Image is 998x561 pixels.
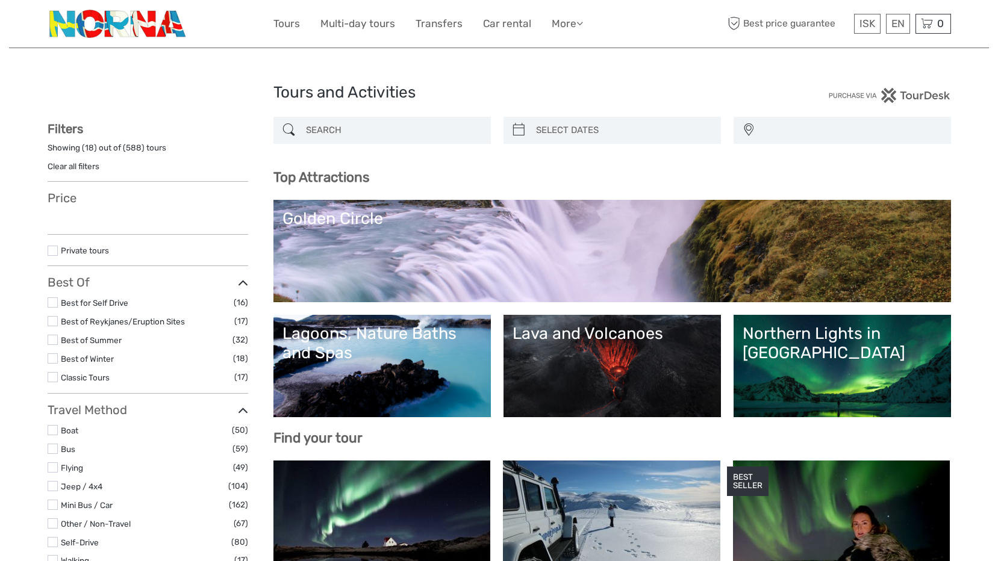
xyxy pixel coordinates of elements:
span: (67) [234,516,248,530]
div: Showing ( ) out of ( ) tours [48,142,248,161]
b: Top Attractions [273,169,369,185]
a: Boat [61,426,78,435]
span: Best price guarantee [725,14,851,34]
a: Golden Circle [282,209,942,293]
a: Best of Reykjanes/Eruption Sites [61,317,185,326]
a: More [552,15,583,33]
div: Lagoons, Nature Baths and Spas [282,324,482,363]
a: Other / Non-Travel [61,519,131,528]
a: Mini Bus / Car [61,500,113,510]
div: BEST SELLER [727,466,769,497]
span: (104) [228,479,248,493]
span: (17) [234,370,248,384]
span: (162) [229,498,248,512]
span: (18) [233,352,248,365]
a: Lagoons, Nature Baths and Spas [282,324,482,408]
h3: Best Of [48,275,248,290]
span: (59) [232,442,248,456]
a: Classic Tours [61,373,110,382]
a: Bus [61,444,75,454]
img: 3202-b9b3bc54-fa5a-4c2d-a914-9444aec66679_logo_small.png [48,9,189,39]
span: (16) [234,296,248,309]
input: SEARCH [301,120,485,141]
span: (80) [231,535,248,549]
div: EN [886,14,910,34]
a: Lava and Volcanoes [513,324,712,408]
a: Jeep / 4x4 [61,482,102,491]
h3: Travel Method [48,403,248,417]
a: Private tours [61,246,109,255]
div: Golden Circle [282,209,942,228]
label: 588 [126,142,142,153]
a: Self-Drive [61,538,99,547]
a: Flying [61,463,83,473]
div: Lava and Volcanoes [513,324,712,343]
label: 18 [85,142,94,153]
a: Car rental [483,15,531,33]
input: SELECT DATES [531,120,715,141]
strong: Filters [48,122,83,136]
div: Northern Lights in [GEOGRAPHIC_DATA] [743,324,942,363]
span: (32) [232,333,248,347]
a: Tours [273,15,300,33]
h1: Tours and Activities [273,83,725,102]
a: Best for Self Drive [61,298,128,308]
b: Find your tour [273,430,363,446]
a: Clear all filters [48,161,99,171]
span: (17) [234,314,248,328]
h3: Price [48,191,248,205]
a: Transfers [416,15,463,33]
span: (50) [232,423,248,437]
a: Multi-day tours [320,15,395,33]
span: ISK [859,17,875,29]
span: 0 [935,17,946,29]
a: Best of Winter [61,354,114,364]
a: Best of Summer [61,335,122,345]
img: PurchaseViaTourDesk.png [828,88,950,103]
span: (49) [233,460,248,474]
a: Northern Lights in [GEOGRAPHIC_DATA] [743,324,942,408]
